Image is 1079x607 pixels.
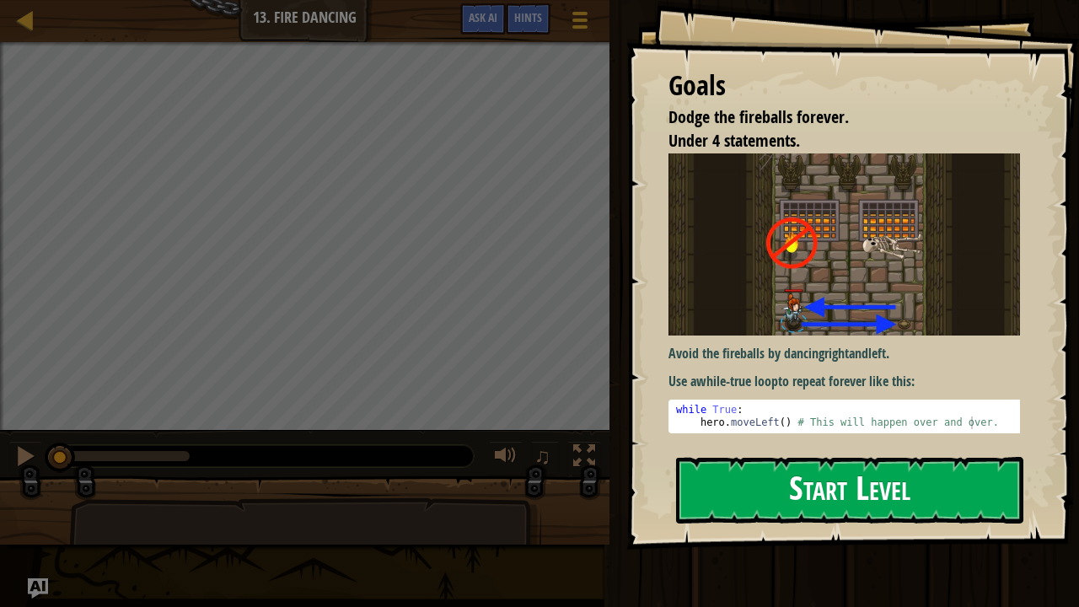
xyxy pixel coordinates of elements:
button: Ask AI [460,3,506,35]
button: Adjust volume [489,441,523,475]
li: Under 4 statements. [647,129,1016,153]
img: Fire dancing [668,153,1033,336]
p: Avoid the fireballs by dancing and . [668,344,1033,363]
button: Start Level [676,457,1023,524]
strong: left [868,344,886,363]
span: ♫ [534,443,551,469]
div: Goals [668,67,1020,105]
span: Dodge the fireballs forever. [668,105,849,128]
button: ♫ [531,441,560,475]
li: Dodge the fireballs forever. [647,105,1016,130]
span: Ask AI [469,9,497,25]
strong: right [824,344,849,363]
p: Use a to repeat forever like this: [668,372,1033,391]
button: Show game menu [559,3,601,43]
strong: while-true loop [696,372,778,390]
span: Under 4 statements. [668,129,800,152]
button: Toggle fullscreen [567,441,601,475]
button: Ctrl + P: Pause [8,441,42,475]
button: Ask AI [28,578,48,599]
span: Hints [514,9,542,25]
